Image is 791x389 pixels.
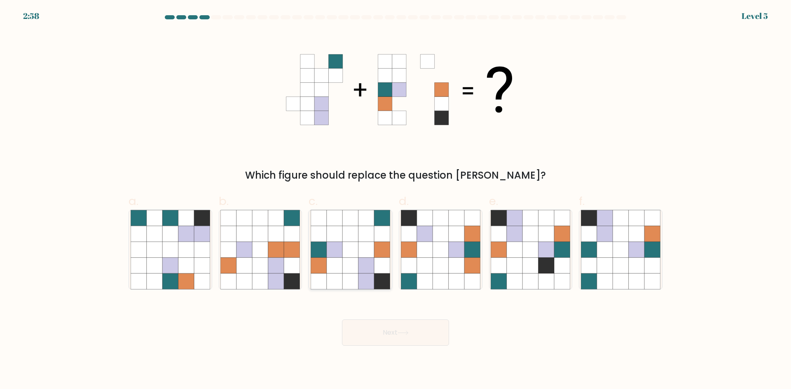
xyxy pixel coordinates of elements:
span: c. [309,193,318,209]
span: b. [219,193,229,209]
button: Next [342,319,449,346]
span: e. [489,193,498,209]
div: Level 5 [742,10,768,22]
div: 2:58 [23,10,39,22]
span: a. [129,193,138,209]
div: Which figure should replace the question [PERSON_NAME]? [133,168,658,183]
span: f. [579,193,585,209]
span: d. [399,193,409,209]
